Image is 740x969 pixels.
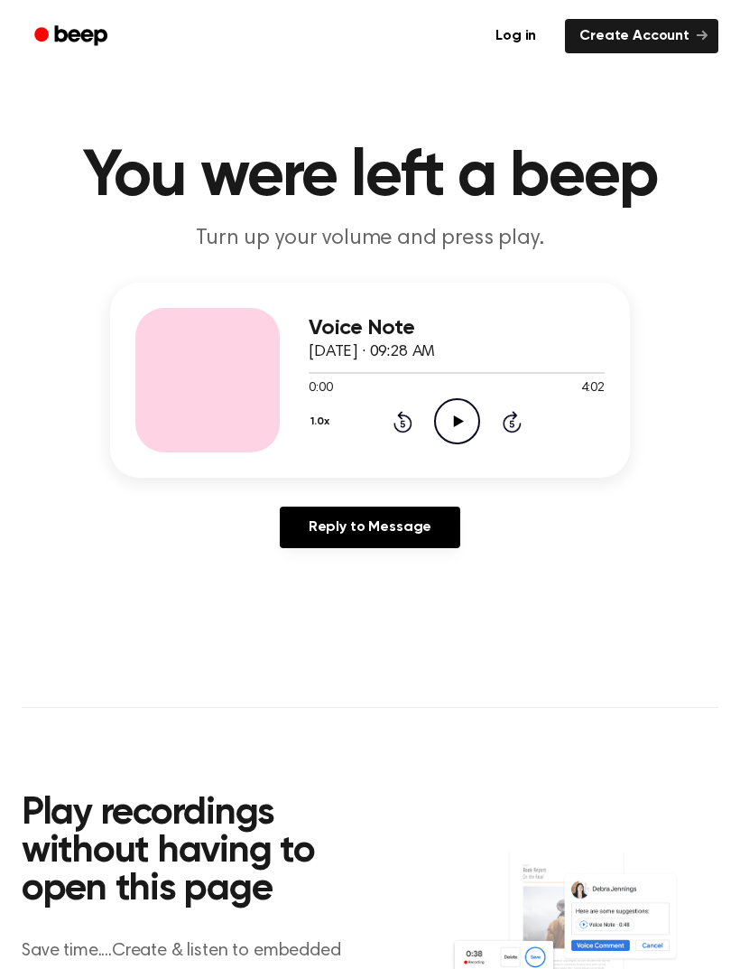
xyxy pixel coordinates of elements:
a: Log in [477,15,554,57]
span: [DATE] · 09:28 AM [309,344,435,360]
span: 4:02 [581,379,605,398]
h3: Voice Note [309,316,605,340]
span: 0:00 [309,379,332,398]
button: 1.0x [309,406,336,437]
a: Reply to Message [280,507,460,548]
h2: Play recordings without having to open this page [22,795,378,908]
a: Create Account [565,19,718,53]
a: Beep [22,19,124,54]
h1: You were left a beep [22,144,718,210]
p: Turn up your volume and press play. [23,224,717,254]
